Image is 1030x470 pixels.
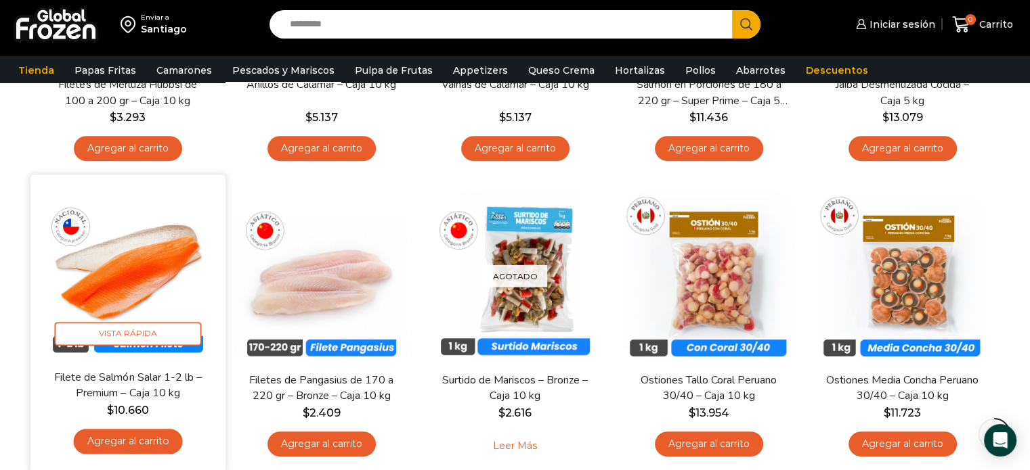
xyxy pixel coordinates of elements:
span: $ [689,406,695,419]
span: 0 [965,14,976,25]
span: Vista Rápida [54,322,201,346]
span: $ [882,111,889,124]
span: Carrito [976,18,1013,31]
span: $ [303,406,309,419]
a: Agregar al carrito: “Filete de Salmón Salar 1-2 lb – Premium - Caja 10 kg” [73,429,182,454]
a: Leé más sobre “Surtido de Mariscos - Bronze - Caja 10 kg” [472,431,558,460]
a: Agregar al carrito: “Jaiba Desmenuzada Cocida - Caja 5 kg” [849,136,957,161]
a: Agregar al carrito: “Ostiones Tallo Coral Peruano 30/40 - Caja 10 kg” [655,431,763,456]
div: Santiago [141,22,187,36]
div: Enviar a [141,13,187,22]
a: Filetes de Pangasius de 170 a 220 gr – Bronze – Caja 10 kg [243,373,399,404]
span: $ [110,111,116,124]
p: Agotado [484,265,547,287]
span: $ [689,111,696,124]
a: Agregar al carrito: “Ostiones Media Concha Peruano 30/40 - Caja 10 kg” [849,431,957,456]
a: Abarrotes [729,57,792,83]
a: Ostiones Media Concha Peruano 30/40 – Caja 10 kg [824,373,980,404]
bdi: 5.137 [305,111,338,124]
a: Tienda [12,57,61,83]
bdi: 11.723 [884,406,921,419]
a: Camarones [150,57,219,83]
bdi: 2.616 [498,406,532,419]
bdi: 13.079 [882,111,923,124]
a: Agregar al carrito: “Vainas de Calamar - Caja 10 kg” [461,136,570,161]
a: Agregar al carrito: “Anillos de Calamar - Caja 10 kg” [267,136,376,161]
a: Pulpa de Frutas [348,57,439,83]
bdi: 5.137 [499,111,532,124]
a: Agregar al carrito: “Salmón en Porciones de 180 a 220 gr - Super Prime - Caja 5 kg” [655,136,763,161]
bdi: 3.293 [110,111,146,124]
span: $ [499,111,506,124]
a: Appetizers [446,57,515,83]
div: Open Intercom Messenger [984,424,1016,456]
a: Hortalizas [608,57,672,83]
bdi: 11.436 [689,111,728,124]
a: Descuentos [799,57,875,83]
bdi: 13.954 [689,406,729,419]
a: Filete de Salmón Salar 1-2 lb – Premium – Caja 10 kg [49,370,206,402]
span: $ [884,406,890,419]
img: address-field-icon.svg [121,13,141,36]
a: Salmón en Porciones de 180 a 220 gr – Super Prime – Caja 5 kg [630,77,786,108]
a: Papas Fritas [68,57,143,83]
span: Iniciar sesión [866,18,935,31]
a: Queso Crema [521,57,601,83]
span: $ [498,406,505,419]
a: Iniciar sesión [853,11,935,38]
a: Filetes de Merluza Hubbsi de 100 a 200 gr – Caja 10 kg [49,77,205,108]
bdi: 10.660 [107,404,148,417]
a: Ostiones Tallo Coral Peruano 30/40 – Caja 10 kg [630,373,786,404]
button: Search button [732,10,760,39]
a: Pollos [679,57,723,83]
a: Agregar al carrito: “Filetes de Merluza Hubbsi de 100 a 200 gr – Caja 10 kg” [74,136,182,161]
span: $ [305,111,312,124]
a: Anillos de Calamar – Caja 10 kg [243,77,399,93]
bdi: 2.409 [303,406,341,419]
a: Jaiba Desmenuzada Cocida – Caja 5 kg [824,77,980,108]
span: $ [107,404,114,417]
a: Agregar al carrito: “Filetes de Pangasius de 170 a 220 gr - Bronze - Caja 10 kg” [267,431,376,456]
a: Vainas de Calamar – Caja 10 kg [437,77,593,93]
a: Pescados y Mariscos [226,57,341,83]
a: 0 Carrito [949,9,1016,41]
a: Surtido de Mariscos – Bronze – Caja 10 kg [437,373,593,404]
